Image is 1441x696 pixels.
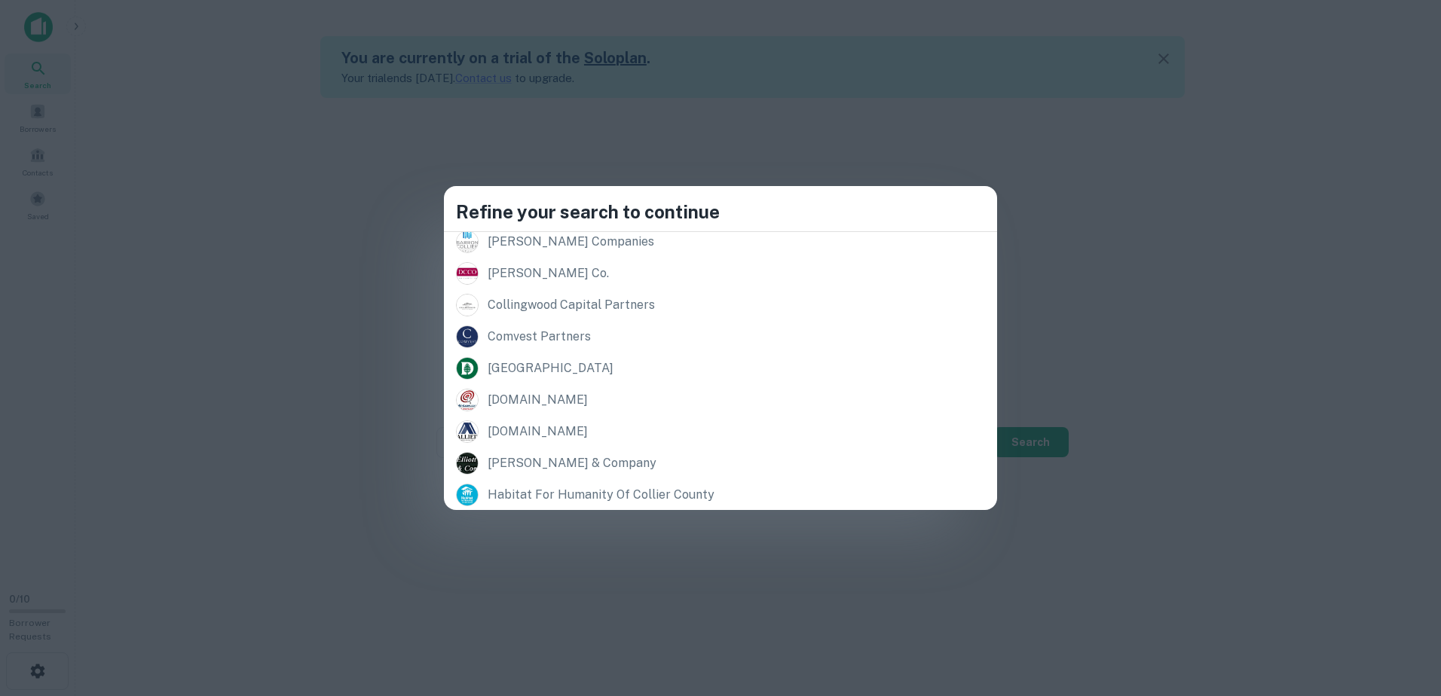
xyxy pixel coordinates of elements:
[457,421,478,442] img: picture
[488,420,588,443] div: [DOMAIN_NAME]
[444,321,997,353] a: comvest partners
[457,295,478,316] img: picture
[457,263,478,284] img: picture
[444,226,997,258] a: [PERSON_NAME] companies
[488,452,656,475] div: [PERSON_NAME] & company
[457,389,478,411] img: picture
[1366,575,1441,648] iframe: Chat Widget
[444,479,997,511] a: habitat for humanity of collier county
[444,416,997,447] a: [DOMAIN_NAME]
[444,447,997,479] a: [PERSON_NAME] & company
[444,384,997,416] a: [DOMAIN_NAME]
[488,262,609,285] div: [PERSON_NAME] co.
[488,389,588,411] div: [DOMAIN_NAME]
[488,357,613,380] div: [GEOGRAPHIC_DATA]
[457,484,478,505] img: picture
[488,484,714,506] div: habitat for humanity of collier county
[488,325,591,348] div: comvest partners
[444,353,997,384] a: [GEOGRAPHIC_DATA]
[444,258,997,289] a: [PERSON_NAME] co.
[457,326,478,347] img: picture
[444,289,997,321] a: collingwood capital partners
[457,453,478,474] img: picture
[488,230,654,253] div: [PERSON_NAME] companies
[488,294,655,316] div: collingwood capital partners
[457,358,478,379] img: picture
[457,231,478,252] img: picture
[456,198,985,225] h4: Refine your search to continue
